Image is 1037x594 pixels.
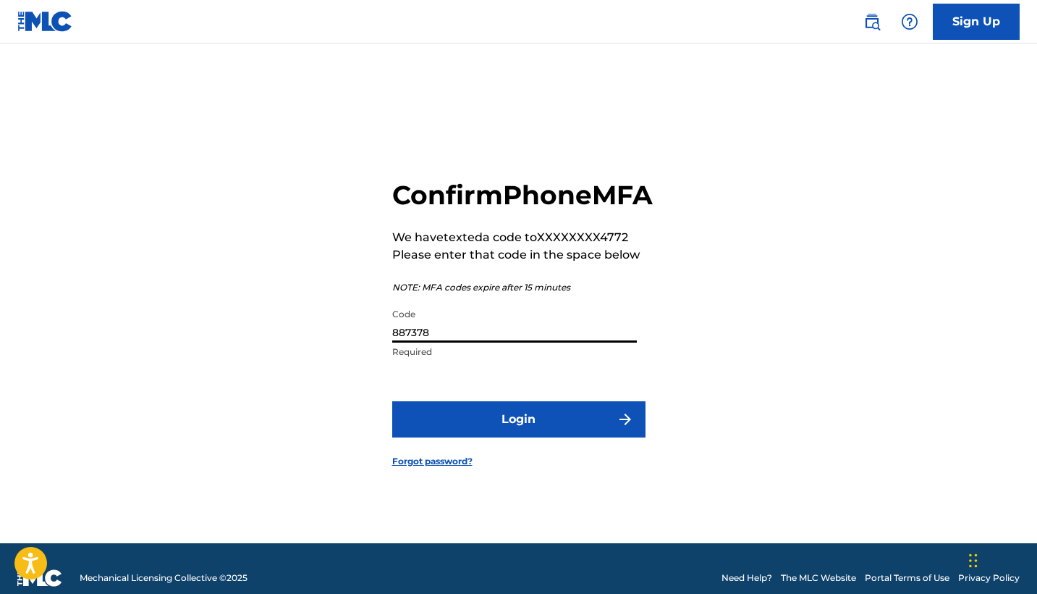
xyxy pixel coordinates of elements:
[863,13,881,30] img: search
[895,7,924,36] div: Help
[901,13,918,30] img: help
[617,411,634,428] img: f7272a7cc735f4ea7f67.svg
[392,179,653,212] h2: Confirm Phone MFA
[392,246,653,264] p: Please enter that code in the space below
[392,281,653,294] p: NOTE: MFA codes expire after 15 minutes
[933,4,1020,40] a: Sign Up
[958,572,1020,585] a: Privacy Policy
[969,539,978,582] div: Drag
[865,572,949,585] a: Portal Terms of Use
[392,401,646,438] button: Login
[721,572,772,585] a: Need Help?
[17,569,62,587] img: logo
[965,524,1037,594] iframe: Chat Widget
[80,572,247,585] span: Mechanical Licensing Collective © 2025
[392,229,653,246] p: We have texted a code to XXXXXXXX4772
[858,7,886,36] a: Public Search
[781,572,856,585] a: The MLC Website
[392,346,637,359] p: Required
[17,11,73,32] img: MLC Logo
[392,455,473,468] a: Forgot password?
